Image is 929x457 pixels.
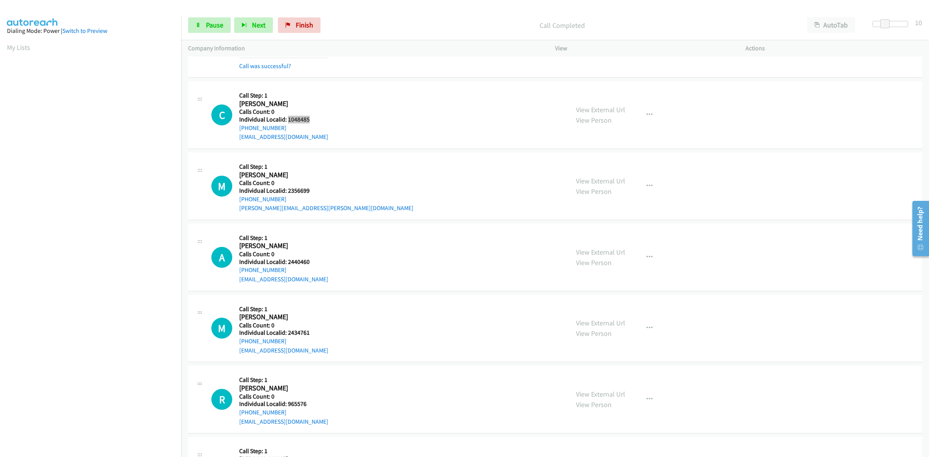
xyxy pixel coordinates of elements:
[576,400,612,409] a: View Person
[576,318,625,327] a: View External Url
[296,21,313,29] span: Finish
[239,250,328,258] h5: Calls Count: 0
[211,389,232,410] div: The call is yet to be attempted
[576,187,612,196] a: View Person
[188,17,231,33] a: Pause
[239,163,413,171] h5: Call Step: 1
[746,44,922,53] p: Actions
[211,247,232,268] h1: A
[211,176,232,197] h1: M
[239,337,286,345] a: [PHONE_NUMBER]
[807,17,855,33] button: AutoTab
[239,99,314,108] h2: [PERSON_NAME]
[206,21,223,29] span: Pause
[211,247,232,268] div: The call is yet to be attempted
[211,104,232,125] h1: C
[576,258,612,267] a: View Person
[239,258,328,266] h5: Individual Localid: 2440460
[576,329,612,338] a: View Person
[211,318,232,339] div: The call is yet to be attempted
[188,44,541,53] p: Company Information
[576,105,625,114] a: View External Url
[239,116,328,123] h5: Individual Localid: 1048485
[211,389,232,410] h1: R
[239,418,328,425] a: [EMAIL_ADDRESS][DOMAIN_NAME]
[239,347,328,354] a: [EMAIL_ADDRESS][DOMAIN_NAME]
[239,322,328,329] h5: Calls Count: 0
[239,400,328,408] h5: Individual Localid: 965576
[7,43,30,52] a: My Lists
[239,313,314,322] h2: [PERSON_NAME]
[915,17,922,28] div: 10
[239,204,413,212] a: [PERSON_NAME][EMAIL_ADDRESS][PERSON_NAME][DOMAIN_NAME]
[239,447,328,455] h5: Call Step: 1
[239,276,328,283] a: [EMAIL_ADDRESS][DOMAIN_NAME]
[239,266,286,274] a: [PHONE_NUMBER]
[331,20,793,31] p: Call Completed
[555,44,732,53] p: View
[7,26,174,36] div: Dialing Mode: Power |
[239,133,328,140] a: [EMAIL_ADDRESS][DOMAIN_NAME]
[239,92,328,99] h5: Call Step: 1
[239,62,291,70] a: Call was successful?
[7,60,181,427] iframe: Dialpad
[239,187,413,195] h5: Individual Localid: 2356699
[252,21,266,29] span: Next
[576,176,625,185] a: View External Url
[239,409,286,416] a: [PHONE_NUMBER]
[239,384,314,393] h2: [PERSON_NAME]
[239,376,328,384] h5: Call Step: 1
[239,124,286,132] a: [PHONE_NUMBER]
[576,116,612,125] a: View Person
[239,195,286,203] a: [PHONE_NUMBER]
[239,241,314,250] h2: [PERSON_NAME]
[62,27,107,34] a: Switch to Preview
[239,305,328,313] h5: Call Step: 1
[239,234,328,242] h5: Call Step: 1
[576,390,625,399] a: View External Url
[239,171,314,180] h2: [PERSON_NAME]
[907,198,929,259] iframe: Resource Center
[211,318,232,339] h1: M
[239,108,328,116] h5: Calls Count: 0
[211,104,232,125] div: The call is yet to be attempted
[278,17,321,33] a: Finish
[234,17,273,33] button: Next
[239,179,413,187] h5: Calls Count: 0
[239,329,328,337] h5: Individual Localid: 2434761
[576,248,625,257] a: View External Url
[239,393,328,401] h5: Calls Count: 0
